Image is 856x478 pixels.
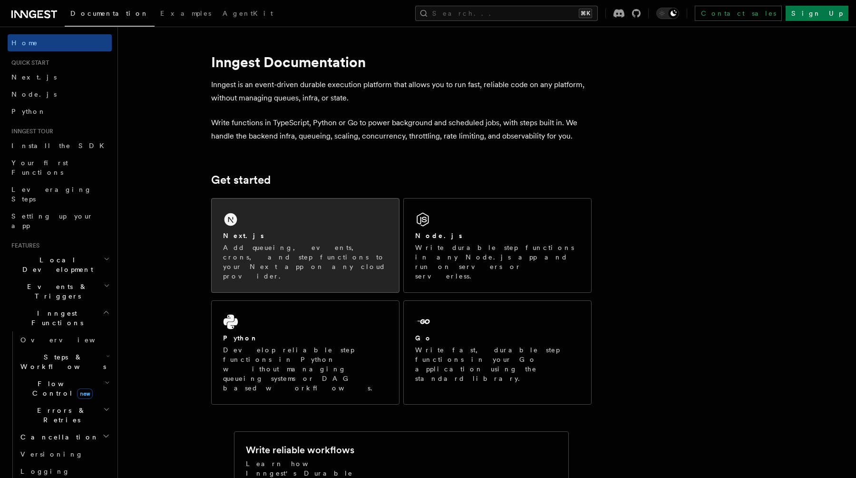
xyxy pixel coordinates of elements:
p: Develop reliable step functions in Python without managing queueing systems or DAG based workflows. [223,345,388,393]
span: Logging [20,468,70,475]
a: Examples [155,3,217,26]
button: Flow Controlnew [17,375,112,402]
a: Next.jsAdd queueing, events, crons, and step functions to your Next app on any cloud provider. [211,198,399,293]
span: Overview [20,336,118,344]
p: Inngest is an event-driven durable execution platform that allows you to run fast, reliable code ... [211,78,592,105]
a: AgentKit [217,3,279,26]
span: Local Development [8,255,104,274]
a: Setting up your app [8,208,112,234]
span: Setting up your app [11,212,93,229]
button: Local Development [8,251,112,278]
a: Next.js [8,69,112,86]
kbd: ⌘K [579,9,592,18]
span: Events & Triggers [8,282,104,301]
a: PythonDevelop reliable step functions in Python without managing queueing systems or DAG based wo... [211,300,399,405]
button: Search...⌘K [415,6,598,21]
a: Python [8,103,112,120]
span: Your first Functions [11,159,68,176]
a: Versioning [17,446,112,463]
p: Add queueing, events, crons, and step functions to your Next app on any cloud provider. [223,243,388,281]
button: Cancellation [17,428,112,446]
span: Flow Control [17,379,105,398]
button: Inngest Functions [8,305,112,331]
h2: Write reliable workflows [246,443,354,457]
a: Leveraging Steps [8,181,112,208]
span: Versioning [20,450,83,458]
a: Node.jsWrite durable step functions in any Node.js app and run on servers or serverless. [403,198,592,293]
h2: Go [415,333,432,343]
button: Errors & Retries [17,402,112,428]
a: Get started [211,173,271,187]
h2: Node.js [415,231,462,240]
a: Overview [17,331,112,349]
span: Quick start [8,59,49,67]
span: Steps & Workflows [17,352,106,371]
span: Node.js [11,90,57,98]
a: Node.js [8,86,112,103]
span: Home [11,38,38,48]
span: Examples [160,10,211,17]
span: Cancellation [17,432,99,442]
button: Toggle dark mode [656,8,679,19]
span: Features [8,242,39,249]
span: AgentKit [223,10,273,17]
a: Your first Functions [8,154,112,181]
h2: Next.js [223,231,264,240]
a: GoWrite fast, durable step functions in your Go application using the standard library. [403,300,592,405]
span: Leveraging Steps [11,186,92,203]
span: Install the SDK [11,142,110,149]
a: Documentation [65,3,155,27]
button: Events & Triggers [8,278,112,305]
p: Write durable step functions in any Node.js app and run on servers or serverless. [415,243,580,281]
span: Documentation [70,10,149,17]
button: Steps & Workflows [17,349,112,375]
span: Next.js [11,73,57,81]
p: Write fast, durable step functions in your Go application using the standard library. [415,345,580,383]
span: Inngest tour [8,128,53,135]
a: Home [8,34,112,51]
a: Install the SDK [8,137,112,154]
a: Sign Up [786,6,848,21]
h2: Python [223,333,258,343]
span: Errors & Retries [17,406,103,425]
span: Python [11,108,46,115]
a: Contact sales [695,6,782,21]
h1: Inngest Documentation [211,53,592,70]
span: new [77,388,93,399]
p: Write functions in TypeScript, Python or Go to power background and scheduled jobs, with steps bu... [211,116,592,143]
span: Inngest Functions [8,309,103,328]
